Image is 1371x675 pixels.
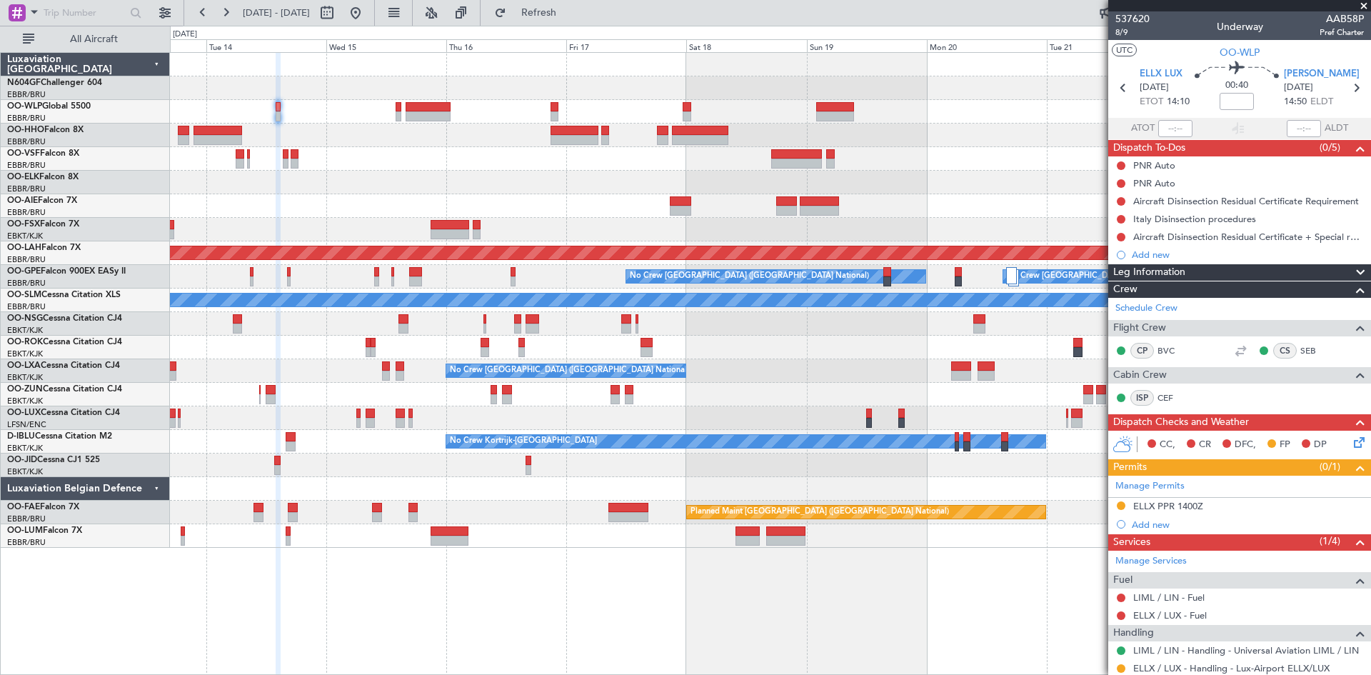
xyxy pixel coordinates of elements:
span: OO-ELK [7,173,39,181]
a: EBBR/BRU [7,184,46,194]
span: (0/1) [1320,459,1340,474]
span: OO-FSX [7,220,40,229]
a: OO-FAEFalcon 7X [7,503,79,511]
span: Fuel [1113,572,1133,589]
a: OO-WLPGlobal 5500 [7,102,91,111]
span: [DATE] [1140,81,1169,95]
span: Leg Information [1113,264,1185,281]
span: ATOT [1131,121,1155,136]
div: Sun 19 [807,39,927,52]
a: EBKT/KJK [7,466,43,477]
input: --:-- [1158,120,1192,137]
a: OO-LXACessna Citation CJ4 [7,361,120,370]
div: Planned Maint [GEOGRAPHIC_DATA] ([GEOGRAPHIC_DATA] National) [690,501,949,523]
span: ELDT [1310,95,1333,109]
span: Crew [1113,281,1138,298]
span: Dispatch Checks and Weather [1113,414,1249,431]
span: OO-ZUN [7,385,43,394]
span: Dispatch To-Dos [1113,140,1185,156]
a: SEB [1300,344,1332,357]
a: D-IBLUCessna Citation M2 [7,432,112,441]
span: 8/9 [1115,26,1150,39]
a: CEF [1157,391,1190,404]
a: ELLX / LUX - Handling - Lux-Airport ELLX/LUX [1133,662,1330,674]
div: Add new [1132,519,1364,531]
span: OO-WLP [1220,45,1260,60]
a: EBBR/BRU [7,160,46,171]
span: OO-WLP [7,102,42,111]
span: OO-ROK [7,338,43,346]
div: Aircraft Disinsection Residual Certificate Requirement [1133,195,1359,207]
button: All Aircraft [16,28,155,51]
span: OO-NSG [7,314,43,323]
span: All Aircraft [37,34,151,44]
a: OO-SLMCessna Citation XLS [7,291,121,299]
span: OO-FAE [7,503,40,511]
div: CP [1130,343,1154,359]
a: OO-LUXCessna Citation CJ4 [7,409,120,417]
span: 00:40 [1225,79,1248,93]
a: EBBR/BRU [7,537,46,548]
a: OO-JIDCessna CJ1 525 [7,456,100,464]
span: 537620 [1115,11,1150,26]
a: EBBR/BRU [7,514,46,524]
div: No Crew [GEOGRAPHIC_DATA] ([GEOGRAPHIC_DATA] National) [630,266,869,287]
span: ETOT [1140,95,1163,109]
span: Services [1113,534,1150,551]
span: OO-JID [7,456,37,464]
span: OO-LAH [7,244,41,252]
a: EBKT/KJK [7,372,43,383]
div: No Crew Kortrijk-[GEOGRAPHIC_DATA] [450,431,597,452]
span: 14:50 [1284,95,1307,109]
div: ELLX PPR 1400Z [1133,500,1203,512]
div: Aircraft Disinsection Residual Certificate + Special request [1133,231,1364,243]
a: EBKT/KJK [7,443,43,454]
div: Add new [1132,249,1364,261]
span: (0/5) [1320,140,1340,155]
a: OO-LAHFalcon 7X [7,244,81,252]
a: OO-GPEFalcon 900EX EASy II [7,267,126,276]
div: Tue 21 [1047,39,1167,52]
div: Italy Disinsection procedures [1133,213,1256,225]
a: OO-HHOFalcon 8X [7,126,84,134]
span: Flight Crew [1113,320,1166,336]
div: No Crew [GEOGRAPHIC_DATA] ([GEOGRAPHIC_DATA] National) [450,360,689,381]
div: Tue 14 [206,39,326,52]
div: Sat 18 [686,39,806,52]
span: Permits [1113,459,1147,476]
span: Refresh [509,8,569,18]
span: ALDT [1325,121,1348,136]
span: OO-AIE [7,196,38,205]
span: D-IBLU [7,432,35,441]
a: OO-VSFFalcon 8X [7,149,79,158]
a: LFSN/ENC [7,419,46,430]
a: LIML / LIN - Handling - Universal Aviation LIML / LIN [1133,644,1359,656]
span: 14:10 [1167,95,1190,109]
span: Cabin Crew [1113,367,1167,384]
span: DP [1314,438,1327,452]
a: OO-NSGCessna Citation CJ4 [7,314,122,323]
a: Schedule Crew [1115,301,1177,316]
div: Fri 17 [566,39,686,52]
a: EBKT/KJK [7,231,43,241]
a: EBBR/BRU [7,113,46,124]
a: N604GFChallenger 604 [7,79,102,87]
button: Refresh [488,1,573,24]
div: PNR Auto [1133,177,1175,189]
span: OO-VSF [7,149,40,158]
a: EBKT/KJK [7,349,43,359]
div: Thu 16 [446,39,566,52]
a: BVC [1157,344,1190,357]
span: DFC, [1235,438,1256,452]
div: ISP [1130,390,1154,406]
span: OO-HHO [7,126,44,134]
span: OO-GPE [7,267,41,276]
span: [PERSON_NAME] [1284,67,1360,81]
a: OO-ROKCessna Citation CJ4 [7,338,122,346]
a: EBBR/BRU [7,207,46,218]
span: (1/4) [1320,534,1340,549]
div: PNR Auto [1133,159,1175,171]
span: ELLX LUX [1140,67,1182,81]
div: Underway [1217,19,1263,34]
a: OO-LUMFalcon 7X [7,526,82,535]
